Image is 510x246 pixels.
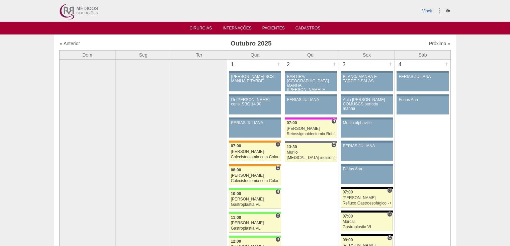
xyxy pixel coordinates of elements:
[446,9,450,13] i: Sair
[341,164,393,166] div: Key: Aviso
[287,150,335,155] div: Murilo
[231,150,279,154] div: [PERSON_NAME]
[275,213,280,218] span: Consultório
[397,94,449,96] div: Key: Aviso
[229,236,281,238] div: Key: Brasil
[287,127,335,131] div: [PERSON_NAME]
[343,75,391,83] div: BLANC/ MANHÃ E TARDE 2 SALAS
[397,96,449,114] a: Ferias Ana
[231,202,279,207] div: Gastroplastia VL
[275,165,280,171] span: Consultório
[387,235,392,241] span: Consultório
[229,141,281,143] div: Key: São Luiz - SCS
[397,73,449,91] a: FERIAS JULIANA
[339,50,395,59] th: Sex
[343,98,391,111] div: Aula [PERSON_NAME] COMUSCS período manha
[387,212,392,217] span: Consultório
[429,41,450,46] a: Próximo »
[341,73,393,91] a: BLANC/ MANHÃ E TARDE 2 SALAS
[343,121,391,125] div: Murilo alphaville
[341,187,393,189] div: Key: Blanc
[397,71,449,73] div: Key: Aviso
[231,155,279,159] div: Colecistectomia com Colangiografia VL
[60,41,80,46] a: « Anterior
[231,215,241,220] span: 11:00
[229,164,281,166] div: Key: São Luiz - SCS
[229,214,281,233] a: C 11:00 [PERSON_NAME] Gastroplastia VL
[262,26,285,32] a: Pacientes
[283,60,293,70] div: 2
[343,214,353,219] span: 07:00
[171,50,227,59] th: Ter
[341,189,393,208] a: C 07:00 [PERSON_NAME] Refluxo Gastroesofágico - Cirurgia VL
[231,121,279,125] div: FERIAS JULIANA
[341,211,393,213] div: Key: Blanc
[341,166,393,184] a: Ferias Ana
[285,119,337,138] a: H 07:00 [PERSON_NAME] Retossigmoidectomia Robótica
[341,119,393,138] a: Murilo alphaville
[231,226,279,231] div: Gastroplastia VL
[285,117,337,119] div: Key: Pro Matre
[229,119,281,138] a: FERIAS JULIANA
[275,189,280,194] span: Hospital
[287,75,335,101] div: BARTIRA/ [GEOGRAPHIC_DATA] MANHÃ ([PERSON_NAME] E ANA)/ SANTA JOANA -TARDE
[295,26,321,32] a: Cadastros
[115,50,171,59] th: Seg
[154,39,349,49] h3: Outubro 2025
[287,132,335,136] div: Retossigmoidectomia Robótica
[229,94,281,96] div: Key: Aviso
[343,196,391,200] div: [PERSON_NAME]
[443,60,449,68] div: +
[229,143,281,161] a: C 07:00 [PERSON_NAME] Colecistectomia com Colangiografia VL
[285,143,337,162] a: C 13:30 Murilo [MEDICAL_DATA] incisional Robótica
[283,50,339,59] th: Qui
[343,225,391,229] div: Gastroplastia VL
[231,191,241,196] span: 10:00
[60,50,115,59] th: Dom
[229,96,281,114] a: Dr [PERSON_NAME] cons. SBC 14:00
[275,142,280,147] span: Consultório
[227,50,283,59] th: Qua
[332,60,337,68] div: +
[285,73,337,91] a: BARTIRA/ [GEOGRAPHIC_DATA] MANHÃ ([PERSON_NAME] E ANA)/ SANTA JOANA -TARDE
[287,156,335,160] div: [MEDICAL_DATA] incisional Robótica
[231,221,279,225] div: [PERSON_NAME]
[229,117,281,119] div: Key: Aviso
[229,188,281,190] div: Key: Brasil
[287,120,297,125] span: 07:00
[285,71,337,73] div: Key: Aviso
[229,71,281,73] div: Key: Aviso
[231,179,279,183] div: Colecistectomia com Colangiografia VL
[399,75,447,79] div: FERIAS JULIANA
[343,220,391,224] div: Marcal
[229,166,281,185] a: C 08:00 [PERSON_NAME] Colecistectomia com Colangiografia VL
[227,60,238,70] div: 1
[343,190,353,194] span: 07:00
[229,190,281,209] a: H 10:00 [PERSON_NAME] Gastroplastia VL
[285,96,337,114] a: FERIAS JULIANA
[331,142,336,148] span: Consultório
[231,98,279,106] div: Dr [PERSON_NAME] cons. SBC 14:00
[341,96,393,114] a: Aula [PERSON_NAME] COMUSCS período manha
[343,167,391,171] div: Ferias Ana
[285,141,337,143] div: Key: Santa Catarina
[223,26,252,32] a: Internações
[229,73,281,91] a: [PERSON_NAME]-SCS MANHÃ E TARDE
[287,145,297,149] span: 13:30
[343,201,391,206] div: Refluxo Gastroesofágico - Cirurgia VL
[275,237,280,242] span: Hospital
[343,144,391,148] div: FERIAS JULIANA
[341,234,393,236] div: Key: Blanc
[229,212,281,214] div: Key: Brasil
[341,94,393,96] div: Key: Aviso
[343,238,353,242] span: 09:00
[231,239,241,244] span: 12:00
[395,50,451,59] th: Sáb
[388,60,393,68] div: +
[422,9,432,13] a: Vincit
[339,60,349,70] div: 3
[331,118,336,124] span: Hospital
[341,213,393,231] a: C 07:00 Marcal Gastroplastia VL
[341,141,393,143] div: Key: Aviso
[276,60,281,68] div: +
